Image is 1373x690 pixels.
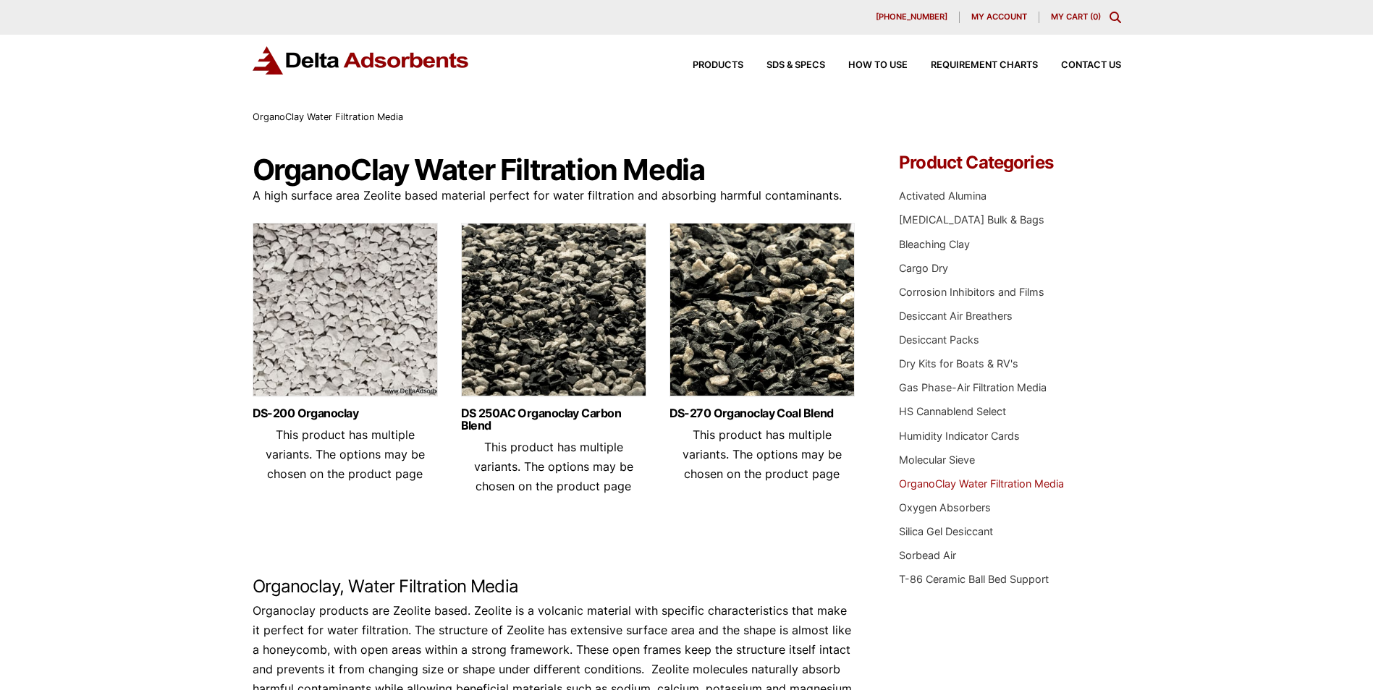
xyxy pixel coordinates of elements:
a: Desiccant Air Breathers [899,310,1013,322]
span: This product has multiple variants. The options may be chosen on the product page [474,440,633,493]
a: HS Cannablend Select [899,405,1006,417]
img: Delta Adsorbents [253,46,470,74]
a: Oxygen Absorbers [899,501,991,514]
a: Dry Kits for Boats & RV's [899,357,1018,370]
span: OrganoClay Water Filtration Media [253,111,403,122]
a: Products [669,61,743,70]
a: Silica Gel Desiccant [899,525,993,537]
span: Products [693,61,743,70]
h1: OrganoClay Water Filtration Media [253,154,856,186]
a: [PHONE_NUMBER] [864,12,960,23]
span: This product has multiple variants. The options may be chosen on the product page [683,427,842,481]
a: OrganoClay Water Filtration Media [899,477,1064,490]
a: Humidity Indicator Cards [899,430,1020,442]
a: Corrosion Inhibitors and Films [899,286,1044,298]
a: My Cart (0) [1051,12,1101,22]
a: T-86 Ceramic Ball Bed Support [899,573,1049,585]
span: 0 [1093,12,1098,22]
a: Bleaching Clay [899,238,970,250]
a: Sorbead Air [899,549,956,561]
a: Contact Us [1038,61,1121,70]
span: My account [971,13,1027,21]
a: [MEDICAL_DATA] Bulk & Bags [899,213,1044,226]
h4: Product Categories [899,154,1120,171]
span: Contact Us [1061,61,1121,70]
a: How to Use [825,61,908,70]
a: DS 250AC Organoclay Carbon Blend [461,407,646,432]
h2: Organoclay, Water Filtration Media [253,576,856,597]
a: SDS & SPECS [743,61,825,70]
span: [PHONE_NUMBER] [876,13,947,21]
a: DS-270 Organoclay Coal Blend [669,407,855,419]
a: Activated Alumina [899,189,987,202]
a: Desiccant Packs [899,333,979,346]
a: Requirement Charts [908,61,1038,70]
a: My account [960,12,1039,23]
a: DS-200 Organoclay [253,407,438,419]
span: SDS & SPECS [766,61,825,70]
a: Molecular Sieve [899,453,975,466]
p: A high surface area Zeolite based material perfect for water filtration and absorbing harmful con... [253,186,856,205]
span: Requirement Charts [931,61,1038,70]
a: Cargo Dry [899,262,948,274]
a: Gas Phase-Air Filtration Media [899,381,1047,393]
div: Toggle Modal Content [1110,12,1121,23]
span: This product has multiple variants. The options may be chosen on the product page [266,427,425,481]
span: How to Use [848,61,908,70]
